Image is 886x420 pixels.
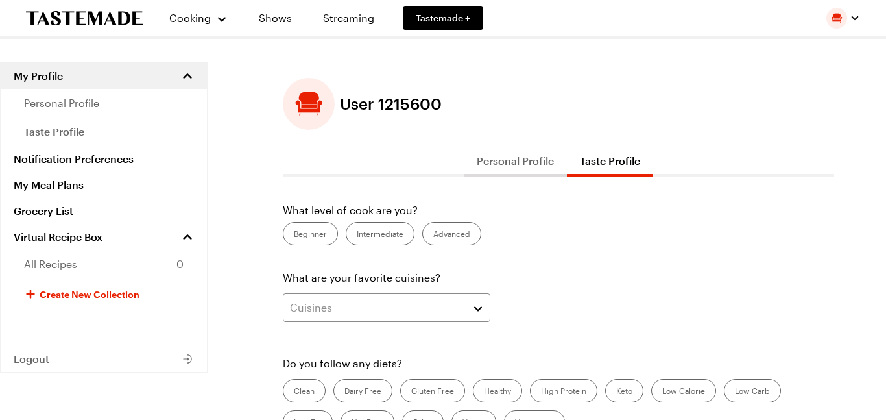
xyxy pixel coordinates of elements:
[24,95,99,111] span: personal profile
[14,230,102,243] span: Virtual Recipe Box
[1,278,207,310] button: Create New Collection
[422,222,481,245] label: Advanced
[14,69,63,82] span: My Profile
[26,11,143,26] a: To Tastemade Home Page
[400,379,465,402] label: Gluten Free
[724,379,781,402] label: Low Carb
[176,256,184,272] span: 0
[1,198,207,224] a: Grocery List
[1,172,207,198] a: My Meal Plans
[567,145,653,177] button: Taste Profile
[346,222,414,245] label: Intermediate
[1,63,207,89] button: My Profile
[24,124,84,140] span: taste profile
[403,6,483,30] a: Tastemade +
[333,379,392,402] label: Dairy Free
[283,270,834,286] p: What are your favorite cuisines?
[1,89,207,117] a: personal profile
[283,293,490,322] button: Cuisines
[651,379,716,402] label: Low Calorie
[1,250,207,278] a: All Recipes0
[1,117,207,146] a: taste profile
[605,379,643,402] label: Keto
[40,288,139,301] span: Create New Collection
[169,3,228,34] button: Cooking
[473,379,522,402] label: Healthy
[530,379,597,402] label: High Protein
[416,12,470,25] span: Tastemade +
[1,346,207,372] button: Logout
[283,222,338,245] label: Beginner
[283,78,335,130] button: Edit profile picture
[283,379,326,402] label: Clean
[24,256,77,272] span: All Recipes
[1,224,207,250] a: Virtual Recipe Box
[283,356,834,371] p: Do you follow any diets?
[464,145,567,177] button: Personal Profile
[169,12,211,24] span: Cooking
[826,8,847,29] img: Profile picture
[340,95,442,113] span: User 1215600
[290,300,464,315] div: Cuisines
[826,8,860,29] button: Profile picture
[283,203,834,218] p: What level of cook are you?
[1,146,207,172] a: Notification Preferences
[14,352,49,365] span: Logout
